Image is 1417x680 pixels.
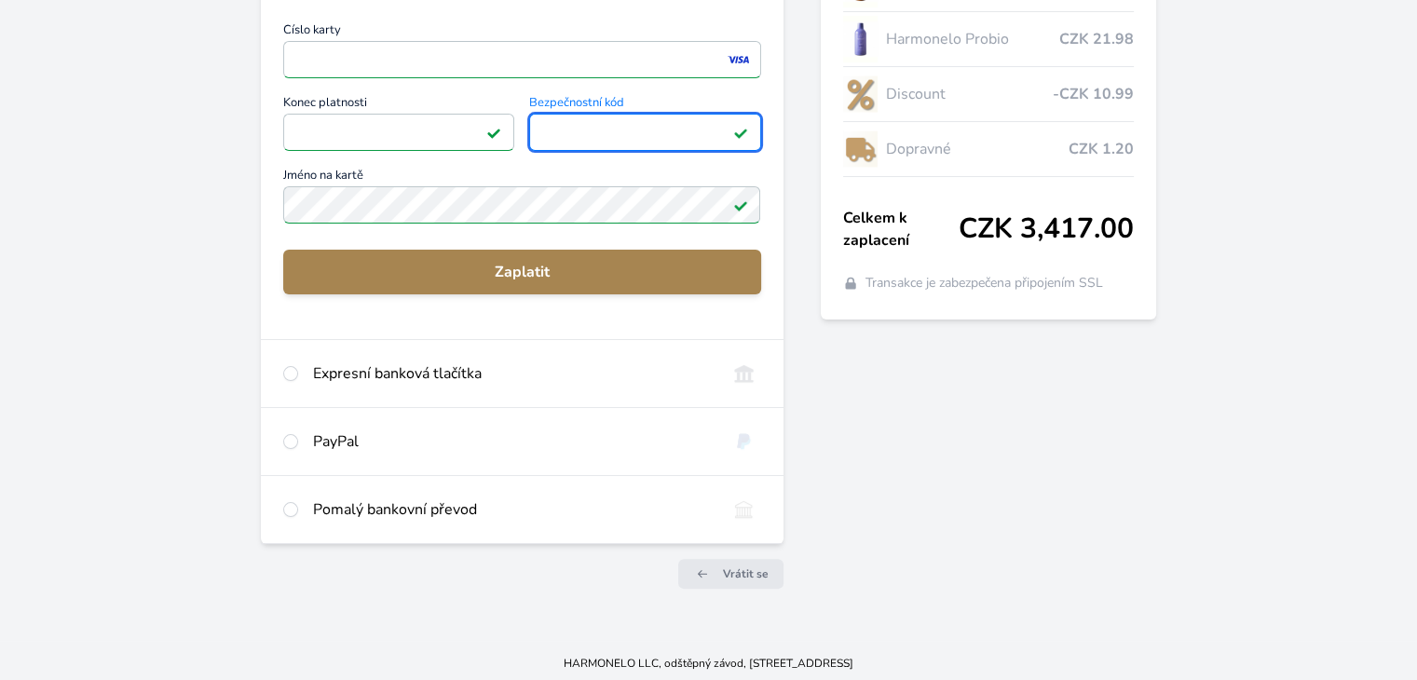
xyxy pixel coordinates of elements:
img: Platné pole [486,125,501,140]
iframe: Iframe pro bezpečnostní kód [538,119,752,145]
span: Transakce je zabezpečena připojením SSL [865,274,1103,292]
span: Celkem k zaplacení [843,207,959,252]
span: Dopravné [885,138,1068,160]
img: delivery-lo.png [843,126,879,172]
span: CZK 1.20 [1069,138,1134,160]
span: CZK 21.98 [1059,28,1134,50]
span: Zaplatit [298,261,745,283]
span: Jméno na kartě [283,170,760,186]
input: Jméno na kartěPlatné pole [283,186,760,224]
iframe: Iframe pro číslo karty [292,47,752,73]
span: CZK 3,417.00 [959,212,1134,246]
span: Bezpečnostní kód [529,97,760,114]
img: discount-lo.png [843,71,879,117]
span: Konec platnosti [283,97,514,114]
span: Číslo karty [283,24,760,41]
img: visa [726,51,751,68]
span: Discount [885,83,1052,105]
div: PayPal [313,430,711,453]
span: Harmonelo Probio [885,28,1058,50]
div: Pomalý bankovní převod [313,498,711,521]
div: Expresní banková tlačítka [313,362,711,385]
img: CLEAN_PROBIO_se_stinem_x-lo.jpg [843,16,879,62]
img: Platné pole [733,125,748,140]
button: Zaplatit [283,250,760,294]
img: paypal.svg [727,430,761,453]
img: bankTransfer_IBAN.svg [727,498,761,521]
a: Vrátit se [678,559,783,589]
span: Vrátit se [723,566,769,581]
iframe: Iframe pro datum vypršení platnosti [292,119,506,145]
img: onlineBanking_CZ.svg [727,362,761,385]
img: Platné pole [733,197,748,212]
span: -CZK 10.99 [1053,83,1134,105]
